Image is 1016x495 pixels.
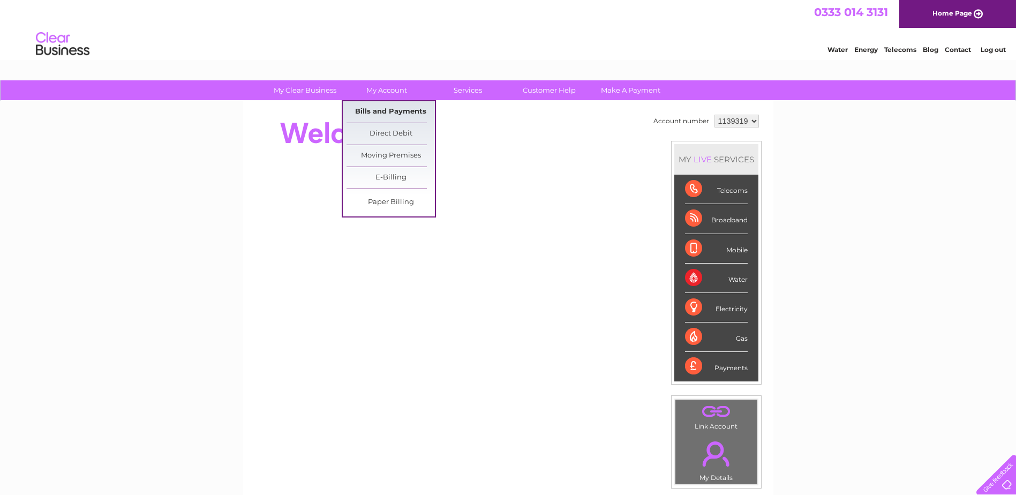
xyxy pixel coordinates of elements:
[347,145,435,167] a: Moving Premises
[884,46,916,54] a: Telecoms
[651,112,712,130] td: Account number
[827,46,848,54] a: Water
[691,154,714,164] div: LIVE
[675,432,758,485] td: My Details
[255,6,762,52] div: Clear Business is a trading name of Verastar Limited (registered in [GEOGRAPHIC_DATA] No. 3667643...
[342,80,431,100] a: My Account
[685,293,748,322] div: Electricity
[685,264,748,293] div: Water
[675,399,758,433] td: Link Account
[685,234,748,264] div: Mobile
[814,5,888,19] a: 0333 014 3131
[981,46,1006,54] a: Log out
[347,101,435,123] a: Bills and Payments
[685,352,748,381] div: Payments
[261,80,349,100] a: My Clear Business
[678,402,755,421] a: .
[674,144,758,175] div: MY SERVICES
[347,192,435,213] a: Paper Billing
[35,28,90,61] img: logo.png
[945,46,971,54] a: Contact
[923,46,938,54] a: Blog
[678,435,755,472] a: .
[347,167,435,189] a: E-Billing
[586,80,675,100] a: Make A Payment
[685,175,748,204] div: Telecoms
[347,123,435,145] a: Direct Debit
[424,80,512,100] a: Services
[505,80,593,100] a: Customer Help
[854,46,878,54] a: Energy
[685,322,748,352] div: Gas
[685,204,748,234] div: Broadband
